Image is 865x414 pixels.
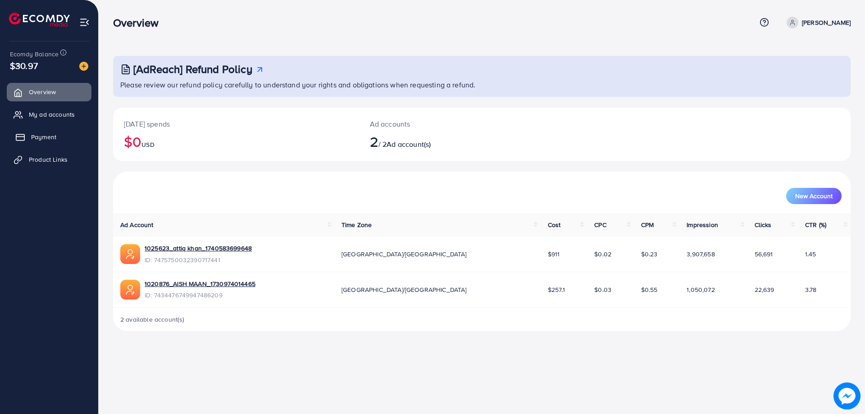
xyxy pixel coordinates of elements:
img: ic-ads-acc.e4c84228.svg [120,244,140,264]
span: My ad accounts [29,110,75,119]
a: 1020876_AISH MAAN_1730974014465 [145,279,255,288]
span: 2 available account(s) [120,315,185,324]
span: [GEOGRAPHIC_DATA]/[GEOGRAPHIC_DATA] [341,285,467,294]
span: ID: 7475750032390717441 [145,255,252,264]
img: menu [79,17,90,27]
span: Payment [31,132,56,141]
span: 1,050,072 [687,285,715,294]
a: 1025623_attiq khan_1740583699648 [145,244,252,253]
button: New Account [786,188,842,204]
span: 56,691 [755,250,773,259]
span: $257.1 [548,285,565,294]
span: USD [141,140,154,149]
span: Ad account(s) [387,139,431,149]
span: [GEOGRAPHIC_DATA]/[GEOGRAPHIC_DATA] [341,250,467,259]
h3: [AdReach] Refund Policy [133,63,252,76]
a: Payment [7,128,91,146]
p: Please review our refund policy carefully to understand your rights and obligations when requesti... [120,79,845,90]
span: Overview [29,87,56,96]
span: $911 [548,250,560,259]
span: $0.23 [641,250,658,259]
span: $0.03 [594,285,611,294]
span: ID: 7434476749947486209 [145,291,255,300]
span: 3.78 [805,285,817,294]
span: 1.45 [805,250,816,259]
a: My ad accounts [7,105,91,123]
span: CTR (%) [805,220,826,229]
span: New Account [795,193,833,199]
p: Ad accounts [370,118,533,129]
span: Cost [548,220,561,229]
span: 2 [370,131,378,152]
span: Product Links [29,155,68,164]
span: $0.02 [594,250,611,259]
img: image [833,382,860,409]
span: $30.97 [10,59,38,72]
span: CPC [594,220,606,229]
a: Product Links [7,150,91,168]
h3: Overview [113,16,166,29]
img: logo [9,13,70,27]
p: [PERSON_NAME] [802,17,851,28]
a: Overview [7,83,91,101]
span: $0.55 [641,285,658,294]
span: 3,907,658 [687,250,715,259]
span: Ad Account [120,220,154,229]
span: Clicks [755,220,772,229]
span: Impression [687,220,718,229]
img: image [79,62,88,71]
h2: / 2 [370,133,533,150]
span: Ecomdy Balance [10,50,59,59]
p: [DATE] spends [124,118,348,129]
span: Time Zone [341,220,372,229]
span: 22,639 [755,285,774,294]
a: [PERSON_NAME] [783,17,851,28]
h2: $0 [124,133,348,150]
img: ic-ads-acc.e4c84228.svg [120,280,140,300]
span: CPM [641,220,654,229]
